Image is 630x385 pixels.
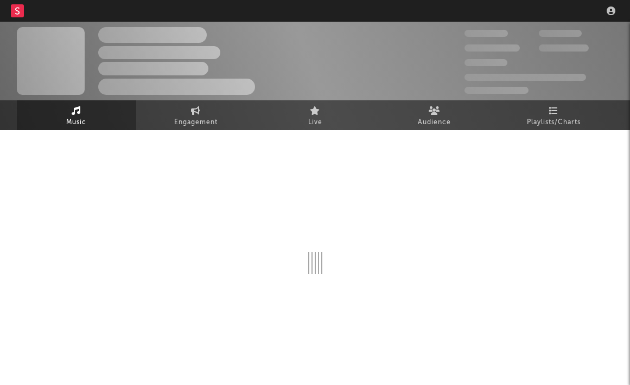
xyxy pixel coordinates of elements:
[66,116,86,129] span: Music
[464,44,520,52] span: 50,000,000
[308,116,322,129] span: Live
[418,116,451,129] span: Audience
[494,100,614,130] a: Playlists/Charts
[527,116,581,129] span: Playlists/Charts
[256,100,375,130] a: Live
[464,30,508,37] span: 300,000
[464,59,507,66] span: 100,000
[375,100,494,130] a: Audience
[539,44,589,52] span: 1,000,000
[174,116,218,129] span: Engagement
[17,100,136,130] a: Music
[136,100,256,130] a: Engagement
[464,74,586,81] span: 50,000,000 Monthly Listeners
[539,30,582,37] span: 100,000
[464,87,529,94] span: Jump Score: 85.0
